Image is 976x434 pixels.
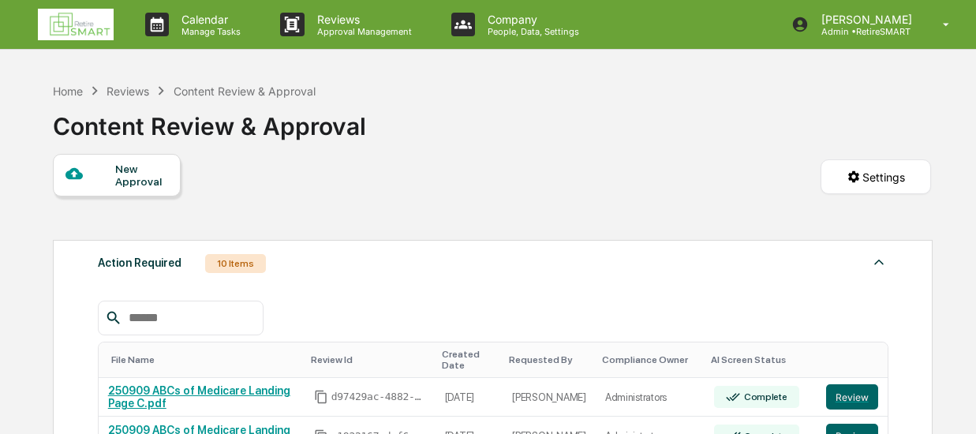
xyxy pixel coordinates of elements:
p: Admin • RetireSMART [809,26,920,37]
img: logo [38,9,114,40]
div: Toggle SortBy [311,354,429,365]
div: 10 Items [205,254,266,273]
td: [PERSON_NAME] [503,378,596,417]
div: Toggle SortBy [509,354,589,365]
p: Company [475,13,587,26]
p: Reviews [305,13,420,26]
div: Reviews [107,84,149,98]
p: Calendar [169,13,249,26]
img: caret [869,253,888,271]
iframe: Open customer support [926,382,968,425]
div: Action Required [98,253,181,273]
a: 250909 ABCs of Medicare Landing Page C.pdf [108,384,290,410]
div: Toggle SortBy [111,354,298,365]
div: Toggle SortBy [711,354,810,365]
div: Content Review & Approval [174,84,316,98]
div: Toggle SortBy [829,354,881,365]
p: People, Data, Settings [475,26,587,37]
button: Review [826,384,878,410]
p: [PERSON_NAME] [809,13,920,26]
p: Approval Management [305,26,420,37]
button: Settings [821,159,931,194]
div: New Approval [115,163,168,188]
div: Home [53,84,83,98]
div: Complete [741,391,787,402]
div: Toggle SortBy [602,354,698,365]
p: Manage Tasks [169,26,249,37]
span: d97429ac-4882-4fca-9627-df84493dc987 [331,391,426,403]
td: [DATE] [436,378,503,417]
td: Administrators [596,378,705,417]
div: Content Review & Approval [53,99,366,140]
div: Toggle SortBy [442,349,496,371]
span: Copy Id [314,390,328,404]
